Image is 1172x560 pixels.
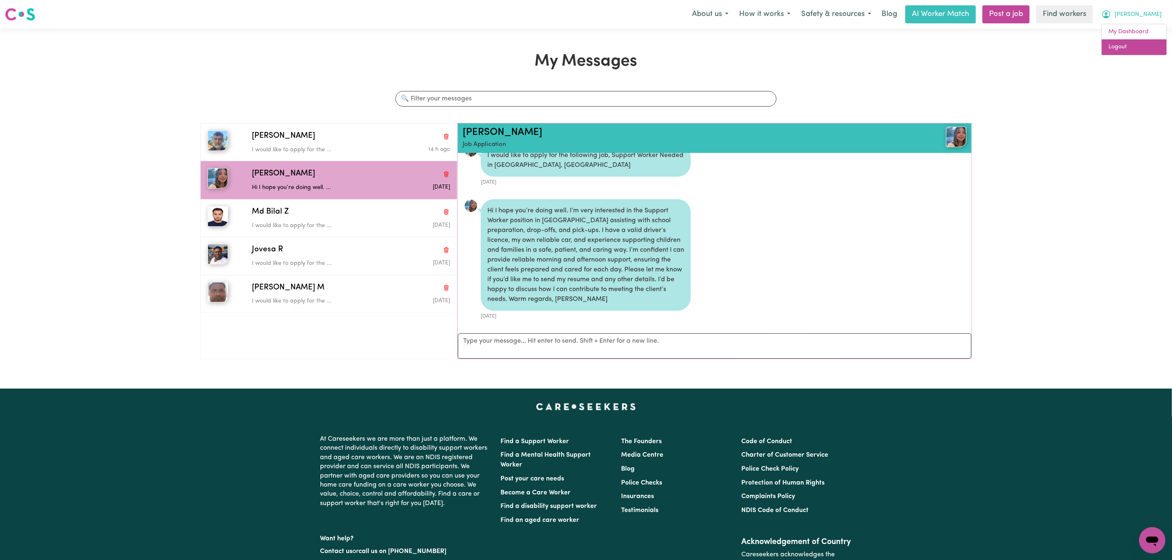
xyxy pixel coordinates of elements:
a: Find a Mental Health Support Worker [501,452,591,468]
span: Md Bilal Z [252,206,289,218]
button: How it works [734,6,796,23]
a: Find a disability support worker [501,503,597,510]
button: Safety & resources [796,6,877,23]
img: Farid Hussain I [208,130,228,151]
p: I would like to apply for the ... [252,221,384,230]
a: Contact us [320,548,353,555]
a: Insurances [621,493,654,500]
button: Pia E[PERSON_NAME]Delete conversationHi I hope you’re doing well. ...Message sent on August 2, 2025 [201,161,457,199]
a: Protection of Human Rights [741,480,825,486]
span: Message sent on August 1, 2025 [433,223,450,228]
button: Md Bilal ZMd Bilal ZDelete conversationI would like to apply for the ...Message sent on August 1,... [201,199,457,237]
a: Complaints Policy [741,493,795,500]
a: Find workers [1036,5,1093,23]
div: [DATE] [481,311,691,320]
span: [PERSON_NAME] [1115,10,1162,19]
a: [PERSON_NAME] [463,127,542,137]
img: Jovesa R [208,244,228,264]
a: Blog [621,466,635,472]
img: Mohammad Shipon M [208,282,228,303]
p: I would like to apply for the ... [252,297,384,306]
div: [DATE] [481,177,691,186]
div: I would like to apply for the following job, Support Worker Needed in [GEOGRAPHIC_DATA], [GEOGRAP... [481,144,691,177]
a: Charter of Customer Service [741,452,828,458]
a: Careseekers logo [5,5,35,24]
button: Delete conversation [443,169,450,180]
span: Message sent on August 2, 2025 [433,184,450,190]
a: Careseekers home page [536,403,636,410]
a: Blog [877,5,902,23]
button: Mohammad Shipon M[PERSON_NAME] MDelete conversationI would like to apply for the ...Message sent ... [201,275,457,313]
a: Post your care needs [501,476,564,482]
span: Message sent on August 3, 2025 [433,298,450,303]
span: [PERSON_NAME] [252,130,315,142]
div: Hi I hope you’re doing well. I’m very interested in the Support Worker position in [GEOGRAPHIC_DA... [481,199,691,311]
p: I would like to apply for the ... [252,259,384,268]
span: Message sent on August 4, 2025 [428,147,450,152]
a: Logout [1102,39,1167,55]
button: Delete conversation [443,207,450,217]
span: [PERSON_NAME] [252,168,315,180]
div: My Account [1101,24,1167,55]
span: [PERSON_NAME] M [252,282,324,294]
button: Delete conversation [443,245,450,255]
img: View Pia E's profile [946,127,966,147]
a: NDIS Code of Conduct [741,507,809,514]
a: Find a Support Worker [501,438,569,445]
p: Hi I hope you’re doing well. ... [252,183,384,192]
a: AI Worker Match [905,5,976,23]
span: Message sent on August 4, 2025 [433,260,450,266]
a: View Pia E's profile [464,199,477,212]
p: Want help? [320,531,491,543]
a: Police Checks [621,480,662,486]
button: Farid Hussain I[PERSON_NAME]Delete conversationI would like to apply for the ...Message sent on A... [201,123,457,161]
img: Md Bilal Z [208,206,228,227]
button: Delete conversation [443,282,450,293]
h2: Acknowledgement of Country [741,537,852,547]
a: Find an aged care worker [501,517,580,524]
a: My Dashboard [1102,24,1167,40]
img: Pia E [208,168,228,189]
iframe: Button to launch messaging window, conversation in progress [1139,527,1165,553]
p: Job Application [463,140,882,150]
a: The Founders [621,438,662,445]
span: Jovesa R [252,244,283,256]
p: or [320,544,491,559]
button: My Account [1096,6,1167,23]
input: 🔍 Filter your messages [395,91,776,107]
button: Delete conversation [443,131,450,141]
h1: My Messages [200,52,972,71]
a: Code of Conduct [741,438,792,445]
button: About us [687,6,734,23]
p: At Careseekers we are more than just a platform. We connect individuals directly to disability su... [320,431,491,511]
a: Police Check Policy [741,466,799,472]
p: I would like to apply for the ... [252,146,384,155]
a: Media Centre [621,452,663,458]
img: 7F6D27F3B317B5E7E0A924CB9C68DCC7_avatar_blob [464,199,477,212]
img: Careseekers logo [5,7,35,22]
a: Become a Care Worker [501,489,571,496]
a: Pia E [882,127,966,147]
a: Testimonials [621,507,658,514]
a: call us on [PHONE_NUMBER] [359,548,447,555]
a: Post a job [982,5,1030,23]
button: Jovesa RJovesa RDelete conversationI would like to apply for the ...Message sent on August 4, 2025 [201,237,457,275]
